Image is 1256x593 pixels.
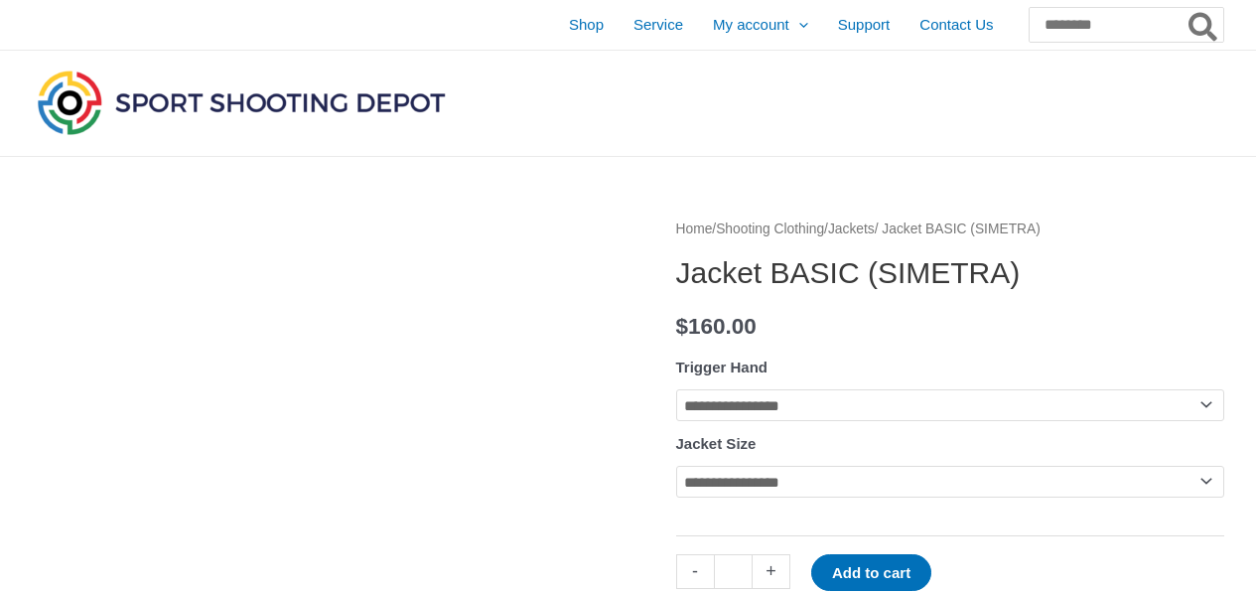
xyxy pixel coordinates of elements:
[828,222,875,236] a: Jackets
[1185,8,1223,42] button: Search
[676,217,1224,242] nav: Breadcrumb
[811,554,931,591] button: Add to cart
[716,222,824,236] a: Shooting Clothing
[753,554,790,589] a: +
[676,255,1224,291] h1: Jacket BASIC (SIMETRA)
[714,554,753,589] input: Product quantity
[676,314,689,339] span: $
[676,435,757,452] label: Jacket Size
[676,359,768,375] label: Trigger Hand
[676,314,757,339] bdi: 160.00
[676,222,713,236] a: Home
[33,66,450,139] img: Sport Shooting Depot
[676,554,714,589] a: -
